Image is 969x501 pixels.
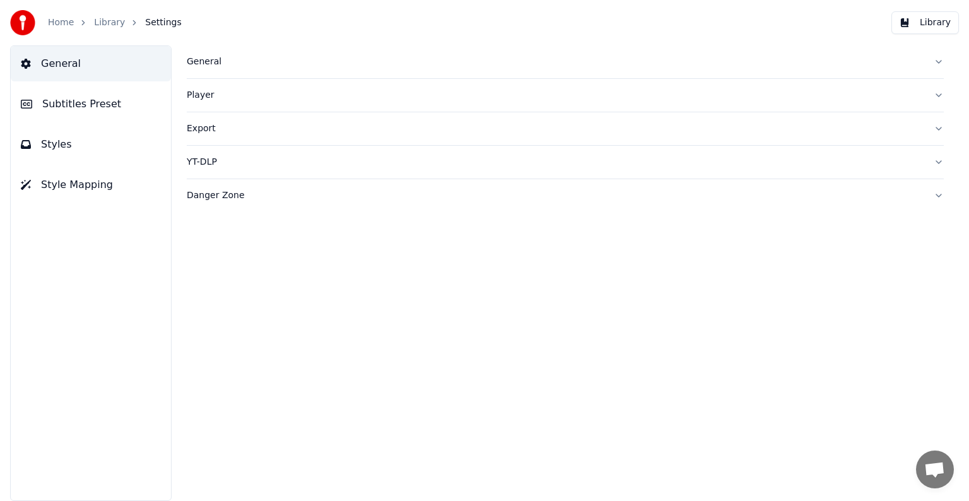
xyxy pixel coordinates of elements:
[187,112,944,145] button: Export
[187,179,944,212] button: Danger Zone
[187,89,924,102] div: Player
[891,11,959,34] button: Library
[187,122,924,135] div: Export
[48,16,182,29] nav: breadcrumb
[11,127,171,162] button: Styles
[187,56,924,68] div: General
[41,137,72,152] span: Styles
[41,177,113,192] span: Style Mapping
[11,46,171,81] button: General
[41,56,81,71] span: General
[187,79,944,112] button: Player
[145,16,181,29] span: Settings
[11,86,171,122] button: Subtitles Preset
[11,167,171,203] button: Style Mapping
[187,189,924,202] div: Danger Zone
[187,146,944,179] button: YT-DLP
[10,10,35,35] img: youka
[187,45,944,78] button: General
[42,97,121,112] span: Subtitles Preset
[94,16,125,29] a: Library
[48,16,74,29] a: Home
[916,451,954,488] a: Open chat
[187,156,924,168] div: YT-DLP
